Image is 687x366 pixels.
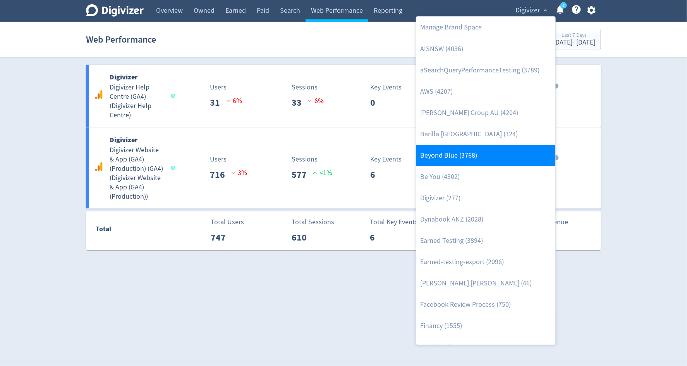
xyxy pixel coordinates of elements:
[416,315,555,337] a: Financy (1555)
[416,124,555,145] a: Barilla [GEOGRAPHIC_DATA] (124)
[416,337,555,358] a: FTG (2913)
[416,145,555,166] a: Beyond Blue (3768)
[416,166,555,187] a: Be You (4302)
[416,294,555,315] a: Facebook Review Process (750)
[416,187,555,209] a: Digivizer (277)
[416,209,555,230] a: Dynabook ANZ (2028)
[416,81,555,102] a: AWS (4207)
[416,273,555,294] a: [PERSON_NAME] [PERSON_NAME] (46)
[416,60,555,81] a: aSearchQueryPerformanceTesting (3789)
[416,17,555,38] a: Manage Brand Space
[416,251,555,273] a: Earned-testing-export (2096)
[416,230,555,251] a: Earned Testing (3894)
[416,102,555,124] a: [PERSON_NAME] Group AU (4204)
[416,38,555,60] a: AISNSW (4036)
